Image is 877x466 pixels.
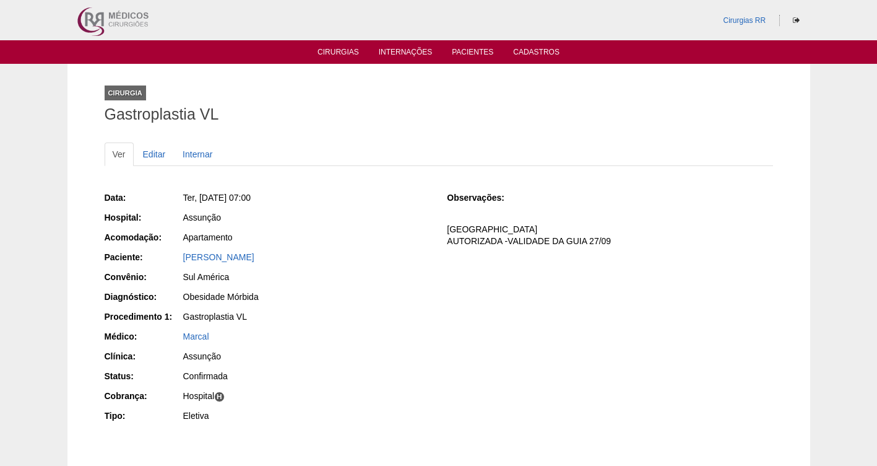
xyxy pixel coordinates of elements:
[105,231,182,244] div: Acomodação:
[183,271,430,283] div: Sul América
[105,191,182,204] div: Data:
[105,330,182,343] div: Médico:
[183,231,430,244] div: Apartamento
[105,310,182,323] div: Procedimento 1:
[105,291,182,303] div: Diagnóstico:
[447,224,772,247] p: [GEOGRAPHIC_DATA] AUTORIZADA -VALIDADE DA GUIA 27/09
[183,211,430,224] div: Assunção
[183,410,430,422] div: Eletiva
[105,370,182,382] div: Status:
[183,193,251,203] span: Ter, [DATE] 07:00
[105,390,182,402] div: Cobrança:
[183,370,430,382] div: Confirmada
[105,410,182,422] div: Tipo:
[318,48,359,60] a: Cirurgias
[183,310,430,323] div: Gastroplastia VL
[452,48,493,60] a: Pacientes
[105,211,182,224] div: Hospital:
[214,392,225,402] span: H
[183,350,430,363] div: Assunção
[183,291,430,303] div: Obesidade Mórbida
[183,390,430,402] div: Hospital
[105,86,146,100] div: Cirurgia
[183,332,209,341] a: Marcal
[513,48,559,60] a: Cadastros
[105,143,134,166] a: Ver
[175,143,220,166] a: Internar
[447,191,524,204] div: Observações:
[105,271,182,283] div: Convênio:
[105,251,182,263] div: Paciente:
[793,17,800,24] i: Sair
[105,350,182,363] div: Clínica:
[183,252,254,262] a: [PERSON_NAME]
[105,107,773,122] h1: Gastroplastia VL
[723,16,766,25] a: Cirurgias RR
[135,143,174,166] a: Editar
[379,48,433,60] a: Internações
